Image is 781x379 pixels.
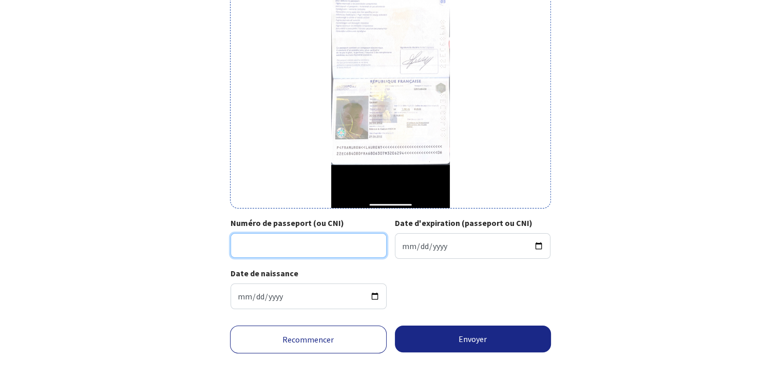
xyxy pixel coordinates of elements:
[231,268,298,278] strong: Date de naissance
[231,218,344,228] strong: Numéro de passeport (ou CNI)
[395,218,532,228] strong: Date d'expiration (passeport ou CNI)
[230,326,387,353] a: Recommencer
[395,326,551,352] button: Envoyer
